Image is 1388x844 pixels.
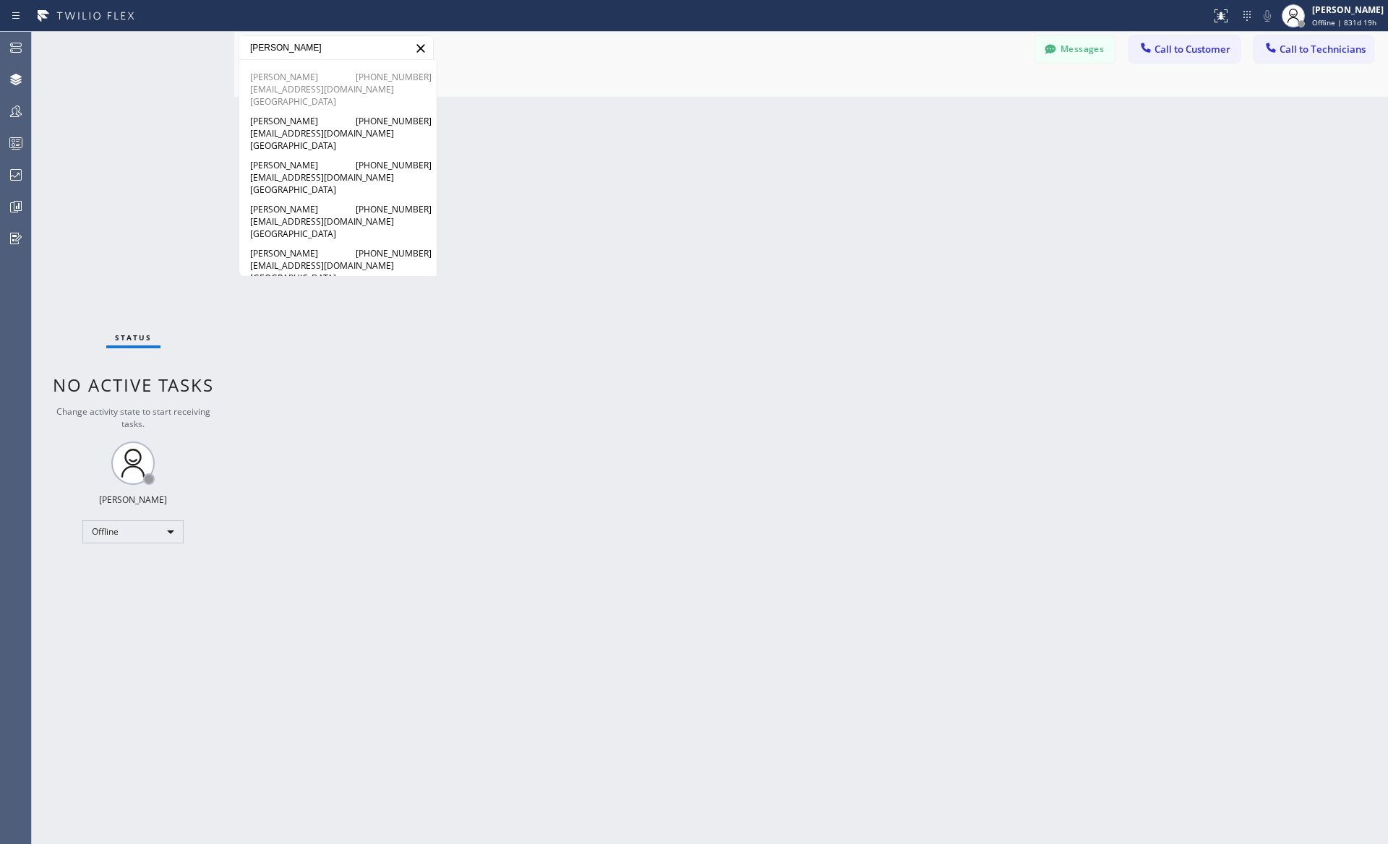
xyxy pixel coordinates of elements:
span: Change activity state to start receiving tasks. [56,405,210,430]
span: [GEOGRAPHIC_DATA] [250,184,320,196]
button: Messages [1035,35,1115,63]
button: Mute [1257,6,1277,26]
div: [PERSON_NAME] [1312,4,1384,16]
span: [PERSON_NAME] [250,247,320,259]
span: [PERSON_NAME] [250,159,320,171]
span: [GEOGRAPHIC_DATA] [250,95,320,108]
div: Offline [82,520,184,543]
span: No active tasks [53,373,214,397]
span: [EMAIL_ADDRESS][DOMAIN_NAME] [250,259,426,272]
button: Call to Technicians [1254,35,1374,63]
span: [EMAIL_ADDRESS][DOMAIN_NAME] [250,83,426,95]
span: [PHONE_NUMBER] [356,115,426,127]
button: Call to Customer [1129,35,1240,63]
span: [EMAIL_ADDRESS][DOMAIN_NAME] [250,215,426,228]
span: Status [115,332,152,343]
span: [PHONE_NUMBER] [356,247,426,259]
span: Call to Technicians [1280,43,1366,56]
span: [GEOGRAPHIC_DATA] [250,272,320,284]
span: Call to Customer [1154,43,1230,56]
span: [GEOGRAPHIC_DATA] [250,139,320,152]
span: [PHONE_NUMBER] [356,159,426,171]
span: [PERSON_NAME] [250,71,320,83]
span: [PERSON_NAME] [250,203,320,215]
span: [EMAIL_ADDRESS][DOMAIN_NAME] [250,171,426,184]
span: [EMAIL_ADDRESS][DOMAIN_NAME] [250,127,426,139]
input: Search [239,36,433,59]
span: Offline | 831d 19h [1312,17,1376,27]
span: [PERSON_NAME] [250,115,320,127]
span: [GEOGRAPHIC_DATA] [250,228,320,240]
span: [PHONE_NUMBER] [356,203,426,215]
span: [PHONE_NUMBER] [356,71,426,83]
div: [PERSON_NAME] [99,494,167,506]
